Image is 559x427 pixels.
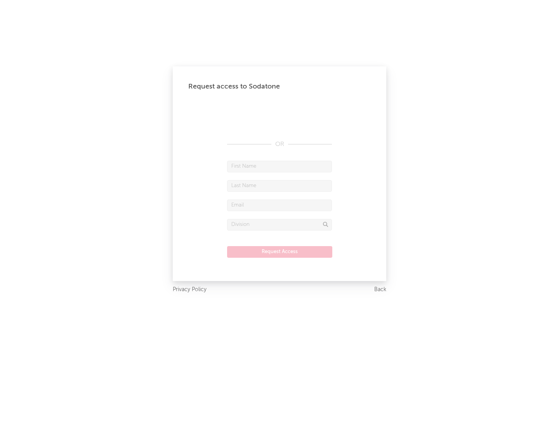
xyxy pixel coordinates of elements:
a: Back [374,285,386,295]
input: Division [227,219,332,231]
a: Privacy Policy [173,285,207,295]
input: First Name [227,161,332,172]
div: OR [227,140,332,149]
input: Last Name [227,180,332,192]
button: Request Access [227,246,332,258]
div: Request access to Sodatone [188,82,371,91]
input: Email [227,200,332,211]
